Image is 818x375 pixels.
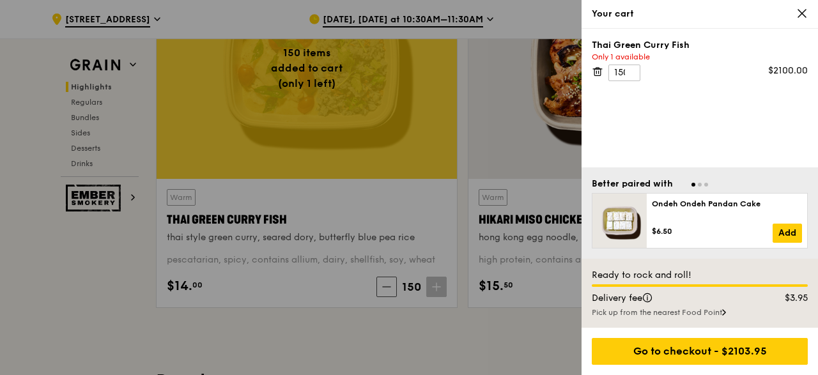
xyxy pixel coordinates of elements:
[592,338,808,365] div: Go to checkout - $2103.95
[592,8,808,20] div: Your cart
[592,39,808,62] div: Thai Green Curry Fish
[592,178,673,190] div: Better paired with
[592,269,808,282] div: Ready to rock and roll!
[691,183,695,187] span: Go to slide 1
[698,183,702,187] span: Go to slide 2
[768,65,808,77] div: $2100.00
[704,183,708,187] span: Go to slide 3
[592,307,808,318] div: Pick up from the nearest Food Point
[592,52,808,62] div: Only 1 available
[652,199,802,209] div: Ondeh Ondeh Pandan Cake
[773,224,802,243] a: Add
[758,292,816,305] div: $3.95
[652,226,773,236] div: $6.50
[584,292,758,305] div: Delivery fee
